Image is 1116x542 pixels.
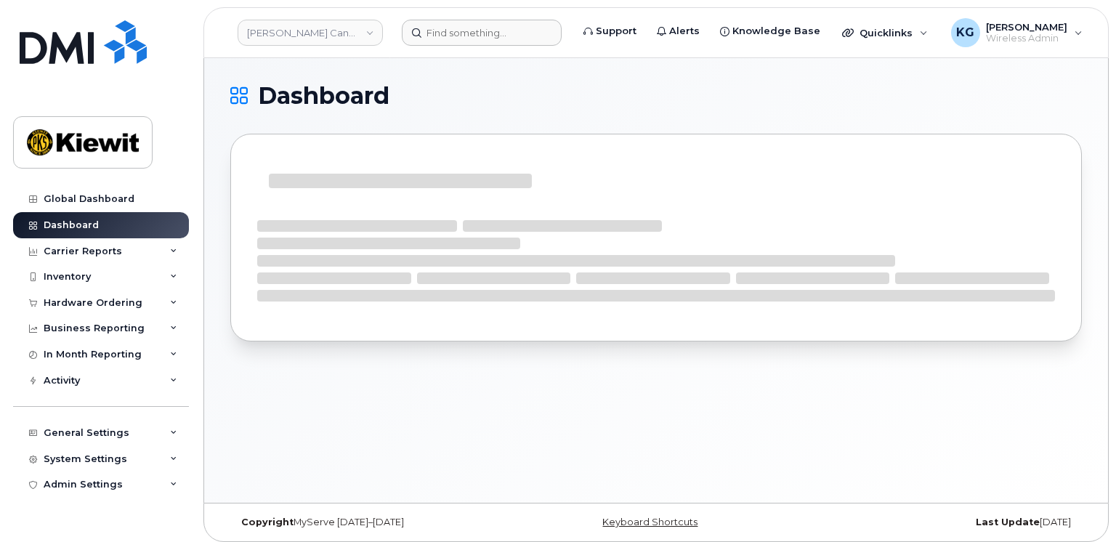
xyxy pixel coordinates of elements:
[976,517,1040,527] strong: Last Update
[241,517,294,527] strong: Copyright
[230,517,514,528] div: MyServe [DATE]–[DATE]
[798,517,1082,528] div: [DATE]
[602,517,697,527] a: Keyboard Shortcuts
[258,85,389,107] span: Dashboard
